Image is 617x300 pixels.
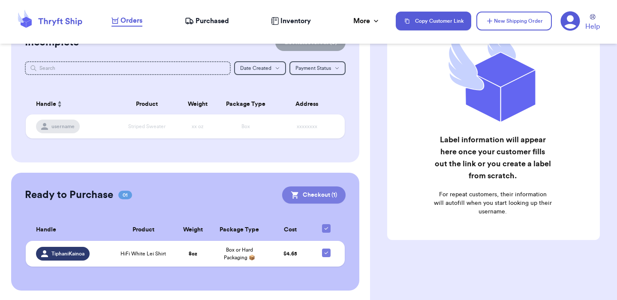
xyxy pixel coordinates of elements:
th: Product [112,219,174,241]
span: Handle [36,225,56,234]
span: username [51,123,75,130]
span: Purchased [196,16,229,26]
th: Package Type [217,94,274,114]
span: Date Created [240,66,271,71]
p: For repeat customers, their information will autofill when you start looking up their username. [433,190,552,216]
th: Cost [267,219,313,241]
th: Weight [174,219,211,241]
span: 01 [118,191,132,199]
th: Address [274,94,345,114]
span: Box [241,124,250,129]
h2: Ready to Purchase [25,188,113,202]
span: HiFi White Lei Shirt [120,250,166,257]
span: TiphaniKainoa [51,250,84,257]
button: Copy Customer Link [396,12,471,30]
span: Orders [120,15,142,26]
span: Box or Hard Packaging 📦 [224,247,255,260]
span: Inventory [280,16,311,26]
h2: Label information will appear here once your customer fills out the link or you create a label fr... [433,134,552,182]
th: Product [115,94,179,114]
strong: 8 oz [189,251,197,256]
span: Handle [36,100,56,109]
a: Orders [111,15,142,27]
button: Date Created [234,61,286,75]
th: Weight [179,94,217,114]
div: More [353,16,380,26]
button: Checkout (1) [282,186,346,204]
button: New Shipping Order [476,12,552,30]
a: Inventory [271,16,311,26]
a: Help [585,14,600,32]
th: Package Type [211,219,267,241]
span: Striped Sweater [128,124,166,129]
span: xx oz [192,124,204,129]
a: Purchased [185,16,229,26]
span: $ 4.65 [283,251,297,256]
span: Payment Status [295,66,331,71]
input: Search [25,61,231,75]
span: Help [585,21,600,32]
button: Sort ascending [56,99,63,109]
span: xxxxxxxx [297,124,317,129]
button: Payment Status [289,61,346,75]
